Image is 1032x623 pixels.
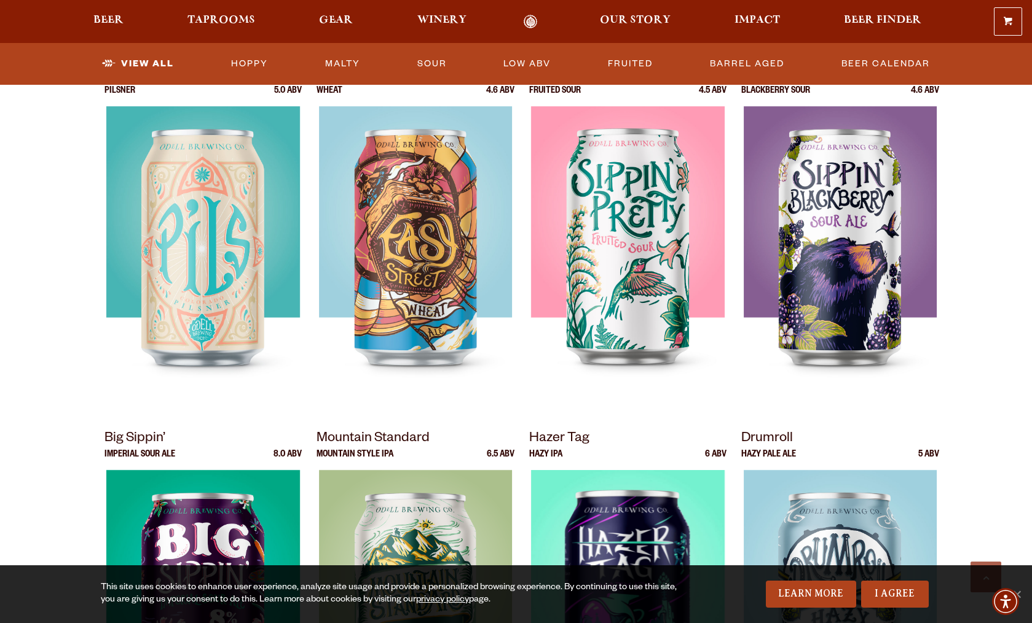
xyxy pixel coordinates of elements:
[104,450,175,470] p: Imperial Sour Ale
[93,15,124,25] span: Beer
[486,87,514,106] p: 4.6 ABV
[911,87,939,106] p: 4.6 ABV
[699,87,727,106] p: 4.5 ABV
[409,15,475,29] a: Winery
[844,15,921,25] span: Beer Finder
[705,450,727,470] p: 6 ABV
[741,87,810,106] p: Blackberry Sour
[592,15,679,29] a: Our Story
[417,15,467,25] span: Winery
[498,50,556,78] a: Low ABV
[705,50,789,78] a: Barrel Aged
[101,582,683,606] div: This site uses cookies to enhance user experience, analyze site usage and provide a personalized ...
[226,50,273,78] a: Hoppy
[274,87,302,106] p: 5.0 ABV
[416,595,469,605] a: privacy policy
[861,581,929,608] a: I Agree
[735,15,780,25] span: Impact
[508,15,554,29] a: Odell Home
[104,65,302,413] a: [PERSON_NAME] Pilsner 5.0 ABV Odell Pils Odell Pils
[179,15,263,29] a: Taprooms
[741,450,796,470] p: Hazy Pale Ale
[104,428,302,450] p: Big Sippin’
[529,450,562,470] p: Hazy IPA
[531,106,724,413] img: Sippin’ Pretty
[317,428,514,450] p: Mountain Standard
[97,50,179,78] a: View All
[319,106,512,413] img: Easy Street
[317,450,393,470] p: Mountain Style IPA
[85,15,132,29] a: Beer
[836,15,929,29] a: Beer Finder
[603,50,658,78] a: Fruited
[992,588,1019,615] div: Accessibility Menu
[317,65,514,413] a: Easy Street Wheat 4.6 ABV Easy Street Easy Street
[104,87,135,106] p: Pilsner
[529,65,727,413] a: [PERSON_NAME]’ Pretty Fruited Sour 4.5 ABV Sippin’ Pretty Sippin’ Pretty
[766,581,856,608] a: Learn More
[529,428,727,450] p: Hazer Tag
[487,450,514,470] p: 6.5 ABV
[741,428,939,450] p: Drumroll
[319,15,353,25] span: Gear
[727,15,788,29] a: Impact
[918,450,939,470] p: 5 ABV
[529,87,581,106] p: Fruited Sour
[274,450,302,470] p: 8.0 ABV
[600,15,671,25] span: Our Story
[412,50,452,78] a: Sour
[744,106,937,413] img: Sippin’ Blackberry
[320,50,365,78] a: Malty
[837,50,935,78] a: Beer Calendar
[317,87,342,106] p: Wheat
[741,65,939,413] a: Sippin’ Blackberry Blackberry Sour 4.6 ABV Sippin’ Blackberry Sippin’ Blackberry
[971,562,1001,592] a: Scroll to top
[106,106,299,413] img: Odell Pils
[311,15,361,29] a: Gear
[187,15,255,25] span: Taprooms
